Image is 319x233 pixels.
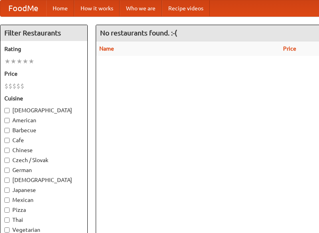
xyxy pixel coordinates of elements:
input: Japanese [4,188,10,193]
li: $ [12,82,16,90]
a: Price [283,45,296,52]
li: ★ [22,57,28,66]
li: ★ [28,57,34,66]
input: Barbecue [4,128,10,133]
label: Czech / Slovak [4,156,83,164]
input: [DEMOGRAPHIC_DATA] [4,108,10,113]
a: Recipe videos [162,0,210,16]
a: FoodMe [0,0,46,16]
li: ★ [16,57,22,66]
li: $ [4,82,8,90]
ng-pluralize: No restaurants found. :-( [100,29,177,37]
label: American [4,116,83,124]
label: Pizza [4,206,83,214]
input: Vegetarian [4,227,10,233]
li: $ [20,82,24,90]
a: Who we are [120,0,162,16]
li: $ [8,82,12,90]
a: Home [46,0,74,16]
input: Cafe [4,138,10,143]
h5: Rating [4,45,83,53]
input: Chinese [4,148,10,153]
input: Thai [4,217,10,223]
input: [DEMOGRAPHIC_DATA] [4,178,10,183]
input: Pizza [4,208,10,213]
label: German [4,166,83,174]
li: ★ [4,57,10,66]
label: Japanese [4,186,83,194]
label: Thai [4,216,83,224]
label: Barbecue [4,126,83,134]
input: Mexican [4,198,10,203]
li: $ [16,82,20,90]
input: German [4,168,10,173]
input: Czech / Slovak [4,158,10,163]
label: [DEMOGRAPHIC_DATA] [4,106,83,114]
h5: Price [4,70,83,78]
label: Chinese [4,146,83,154]
label: Cafe [4,136,83,144]
a: How it works [74,0,120,16]
label: Mexican [4,196,83,204]
input: American [4,118,10,123]
h4: Filter Restaurants [0,25,87,41]
h5: Cuisine [4,94,83,102]
li: ★ [10,57,16,66]
label: [DEMOGRAPHIC_DATA] [4,176,83,184]
a: Name [99,45,114,52]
